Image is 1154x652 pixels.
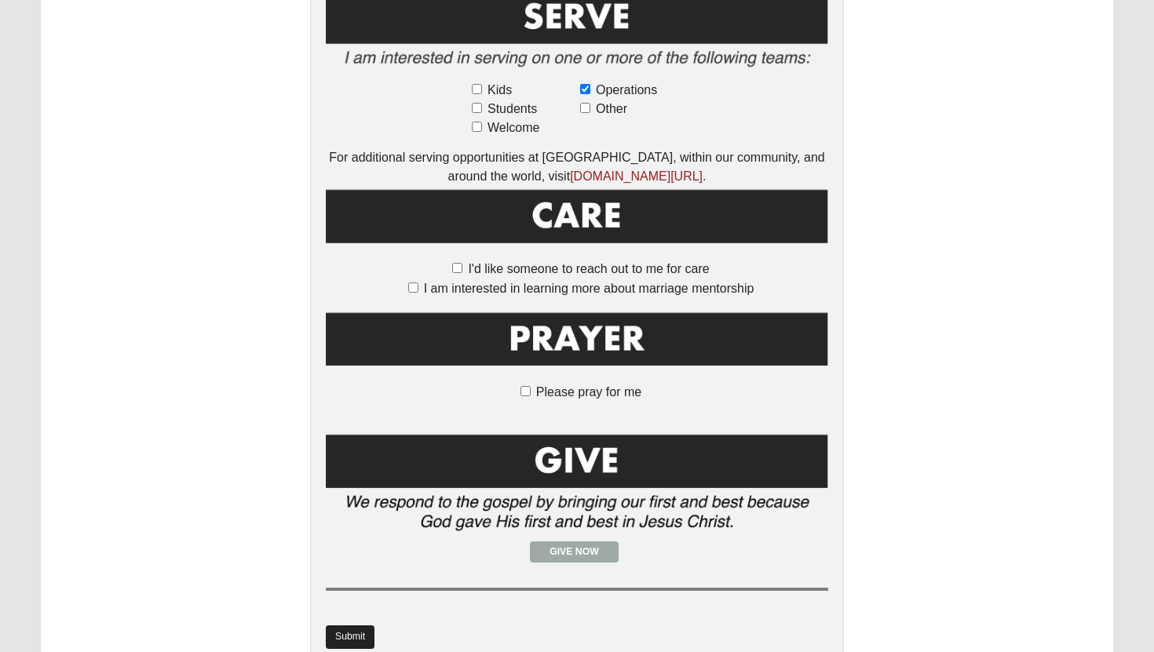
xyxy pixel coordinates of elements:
span: I am interested in learning more about marriage mentorship [424,282,754,295]
a: Give Now [530,541,619,563]
span: Other [596,100,627,118]
span: Welcome [488,118,539,137]
input: Kids [472,84,482,94]
span: Please pray for me [536,385,641,399]
input: Welcome [472,122,482,132]
img: Care.png [326,186,828,257]
span: Operations [596,81,657,100]
span: Kids [488,81,512,100]
input: Operations [580,84,590,94]
img: Give.png [326,432,828,541]
input: I am interested in learning more about marriage mentorship [408,282,418,293]
input: I'd like someone to reach out to me for care [452,263,462,273]
span: I'd like someone to reach out to me for care [468,262,709,275]
img: Prayer.png [326,309,828,380]
a: [DOMAIN_NAME][URL] [570,169,703,183]
span: Students [488,100,537,118]
a: Submit [326,625,374,648]
div: For additional serving opportunities at [GEOGRAPHIC_DATA], within our community, and around the w... [326,148,828,186]
input: Please pray for me [520,386,531,396]
input: Other [580,103,590,113]
input: Students [472,103,482,113]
